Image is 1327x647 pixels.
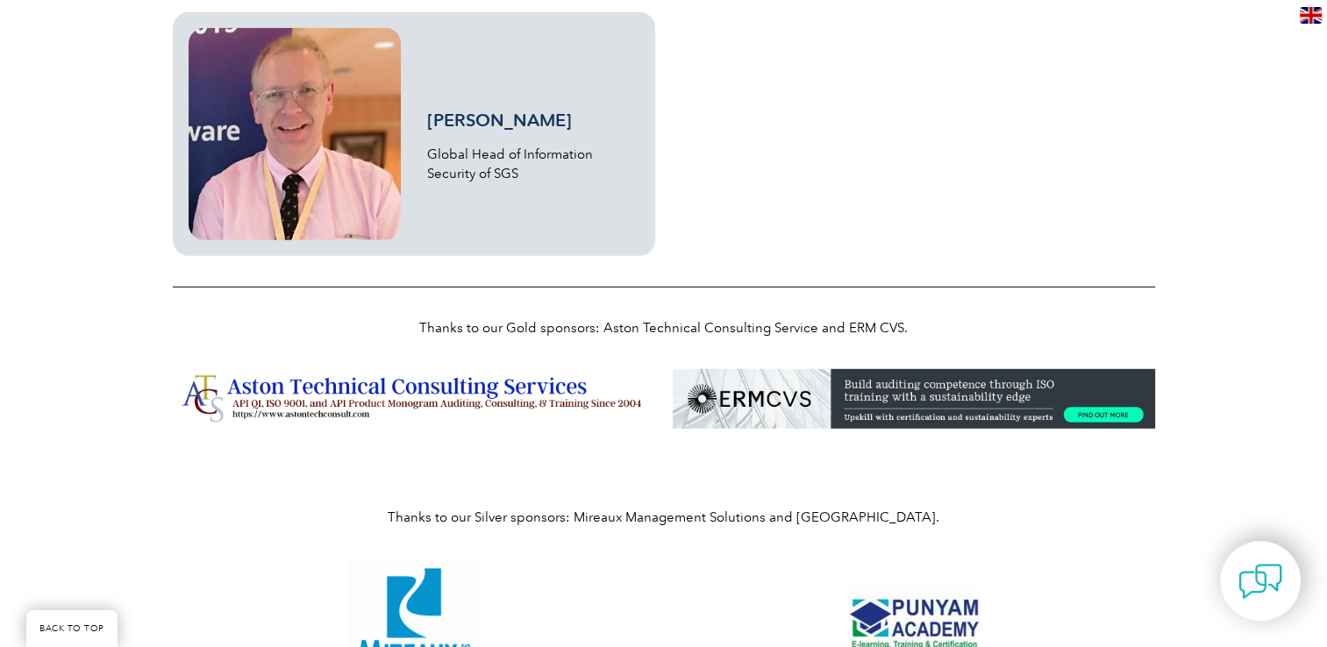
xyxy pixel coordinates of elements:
[427,110,572,131] a: [PERSON_NAME]
[427,145,639,183] p: Global Head of Information Security of SGS
[189,28,401,240] img: Willy
[26,610,118,647] a: BACK TO TOP
[1238,559,1282,603] img: contact-chat.png
[173,508,1155,527] p: Thanks to our Silver sponsors: Mireaux Management Solutions and [GEOGRAPHIC_DATA].
[1300,7,1322,24] img: en
[173,318,1155,338] p: Thanks to our Gold sponsors: Aston Technical Consulting Service and ERM CVS.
